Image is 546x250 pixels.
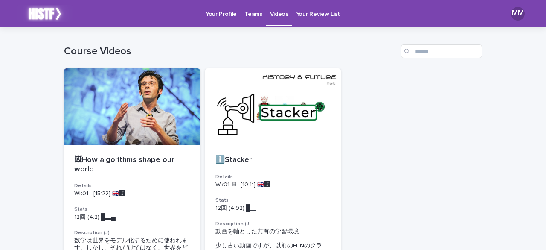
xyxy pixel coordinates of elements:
[215,181,331,188] p: Wk01 🖥 [10:11] 🇬🇧🅹️
[17,5,73,22] img: k2lX6XtKT2uGl0LI8IDL
[215,174,331,180] h3: Details
[215,228,331,250] div: 動画を軸とした共有の学習環境 少し古い動画ですが、以前のFUNのクラスシステム「manaba」をご覧いただけます。 0:00 Stackerを用いる理由 0:52 講義の検索方法 1:09 学習...
[215,205,331,212] p: 12回 (4.92) █▁
[401,44,482,58] input: Search
[215,197,331,204] h3: Stats
[74,214,190,221] p: 12回 (4.2) █▃▄
[215,156,331,165] p: ℹ️Stacker
[74,190,190,197] p: Wk01 [15:22] 🇬🇧🅹️
[64,45,398,58] h1: Course Videos
[215,221,331,227] h3: Description (J)
[74,229,190,236] h3: Description (J)
[74,182,190,189] h3: Details
[74,156,190,174] p: 🖼How algorithms shape our world
[74,206,190,213] h3: Stats
[511,7,525,21] div: MM
[215,228,331,250] span: 動画を軸とした共有の学習環境 少し古い動画ですが、以前のFUNのクラ ...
